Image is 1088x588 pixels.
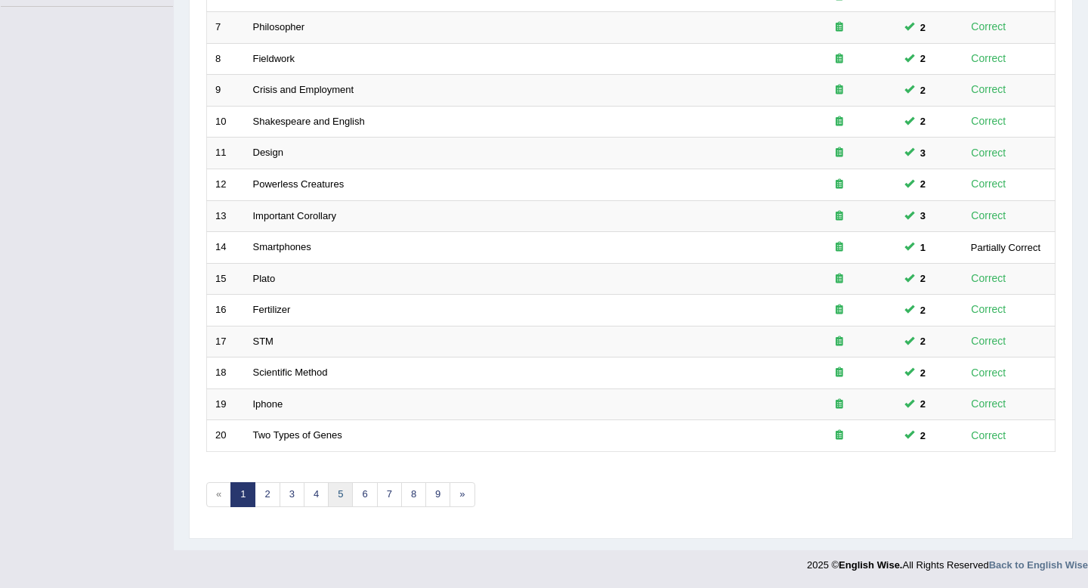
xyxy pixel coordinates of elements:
[965,113,1012,130] div: Correct
[965,18,1012,36] div: Correct
[914,271,932,286] span: You can still take this question
[965,207,1012,224] div: Correct
[207,263,245,295] td: 15
[965,333,1012,350] div: Correct
[255,482,280,507] a: 2
[791,303,888,317] div: Exam occurring question
[280,482,304,507] a: 3
[914,302,932,318] span: You can still take this question
[253,367,328,378] a: Scientific Method
[253,273,276,284] a: Plato
[207,169,245,200] td: 12
[791,240,888,255] div: Exam occurring question
[352,482,377,507] a: 6
[791,115,888,129] div: Exam occurring question
[839,559,902,571] strong: English Wise.
[207,43,245,75] td: 8
[965,81,1012,98] div: Correct
[328,482,353,507] a: 5
[791,429,888,443] div: Exam occurring question
[965,50,1012,67] div: Correct
[230,482,255,507] a: 1
[965,144,1012,162] div: Correct
[304,482,329,507] a: 4
[791,398,888,412] div: Exam occurring question
[791,178,888,192] div: Exam occurring question
[253,241,311,252] a: Smartphones
[791,209,888,224] div: Exam occurring question
[450,482,474,507] a: »
[791,83,888,97] div: Exam occurring question
[207,12,245,44] td: 7
[791,335,888,349] div: Exam occurring question
[253,429,342,441] a: Two Types of Genes
[914,20,932,36] span: You can still take this question
[914,82,932,98] span: You can still take this question
[206,482,231,507] span: «
[965,240,1046,255] div: Partially Correct
[207,388,245,420] td: 19
[914,145,932,161] span: You can still take this question
[401,482,426,507] a: 8
[914,208,932,224] span: You can still take this question
[791,52,888,67] div: Exam occurring question
[207,295,245,326] td: 16
[253,210,337,221] a: Important Corollary
[965,427,1012,444] div: Correct
[253,398,283,410] a: Iphone
[253,147,283,158] a: Design
[253,84,354,95] a: Crisis and Employment
[253,116,365,127] a: Shakespeare and English
[253,336,274,347] a: STM
[207,232,245,264] td: 14
[965,301,1012,318] div: Correct
[914,113,932,129] span: You can still take this question
[807,550,1088,572] div: 2025 © All Rights Reserved
[965,175,1012,193] div: Correct
[207,420,245,452] td: 20
[253,21,305,32] a: Philosopher
[425,482,450,507] a: 9
[207,106,245,138] td: 10
[791,20,888,35] div: Exam occurring question
[914,51,932,67] span: You can still take this question
[253,178,345,190] a: Powerless Creatures
[207,200,245,232] td: 13
[377,482,402,507] a: 7
[791,146,888,160] div: Exam occurring question
[207,138,245,169] td: 11
[207,326,245,357] td: 17
[207,75,245,107] td: 9
[914,365,932,381] span: You can still take this question
[253,53,295,64] a: Fieldwork
[253,304,291,315] a: Fertilizer
[914,176,932,192] span: You can still take this question
[914,396,932,412] span: You can still take this question
[989,559,1088,571] a: Back to English Wise
[791,366,888,380] div: Exam occurring question
[914,428,932,444] span: You can still take this question
[207,357,245,389] td: 18
[914,240,932,255] span: You can still take this question
[965,270,1012,287] div: Correct
[791,272,888,286] div: Exam occurring question
[914,333,932,349] span: You can still take this question
[965,395,1012,413] div: Correct
[965,364,1012,382] div: Correct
